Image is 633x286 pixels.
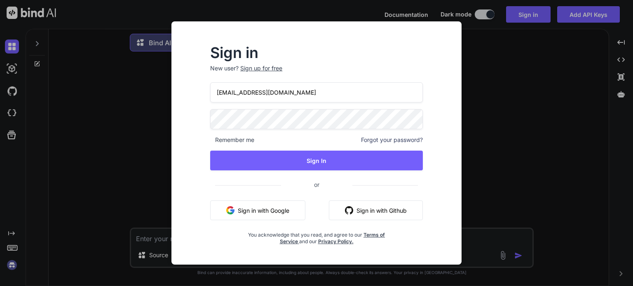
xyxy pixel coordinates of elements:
img: github [345,206,353,214]
div: Sign up for free [240,64,282,72]
a: Terms of Service [280,232,385,244]
div: You acknowledge that you read, and agree to our and our [246,227,387,245]
img: google [226,206,234,214]
span: Forgot your password? [361,136,423,144]
span: Remember me [210,136,254,144]
button: Sign in with Google [210,200,305,220]
a: Privacy Policy. [318,238,354,244]
h2: Sign in [210,46,423,59]
p: New user? [210,64,423,82]
button: Sign In [210,151,423,170]
span: or [281,174,352,195]
button: Sign in with Github [329,200,423,220]
input: Login or Email [210,82,423,102]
